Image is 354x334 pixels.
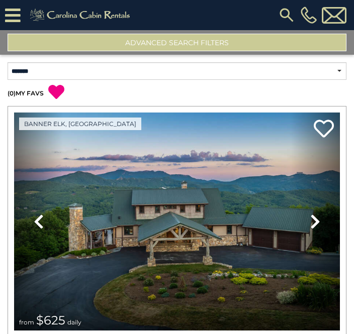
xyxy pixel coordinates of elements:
[36,313,65,327] span: $625
[26,7,137,23] img: Khaki-logo.png
[10,89,14,97] span: 0
[298,7,319,24] a: [PHONE_NUMBER]
[8,89,16,97] span: ( )
[8,89,44,97] a: (0)MY FAVS
[8,34,346,51] button: Advanced Search Filters
[278,6,296,24] img: search-regular.svg
[314,119,334,140] a: Add to favorites
[67,318,81,326] span: daily
[14,113,340,330] img: thumbnail_167153549.jpeg
[19,118,141,130] a: Banner Elk, [GEOGRAPHIC_DATA]
[19,318,34,326] span: from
